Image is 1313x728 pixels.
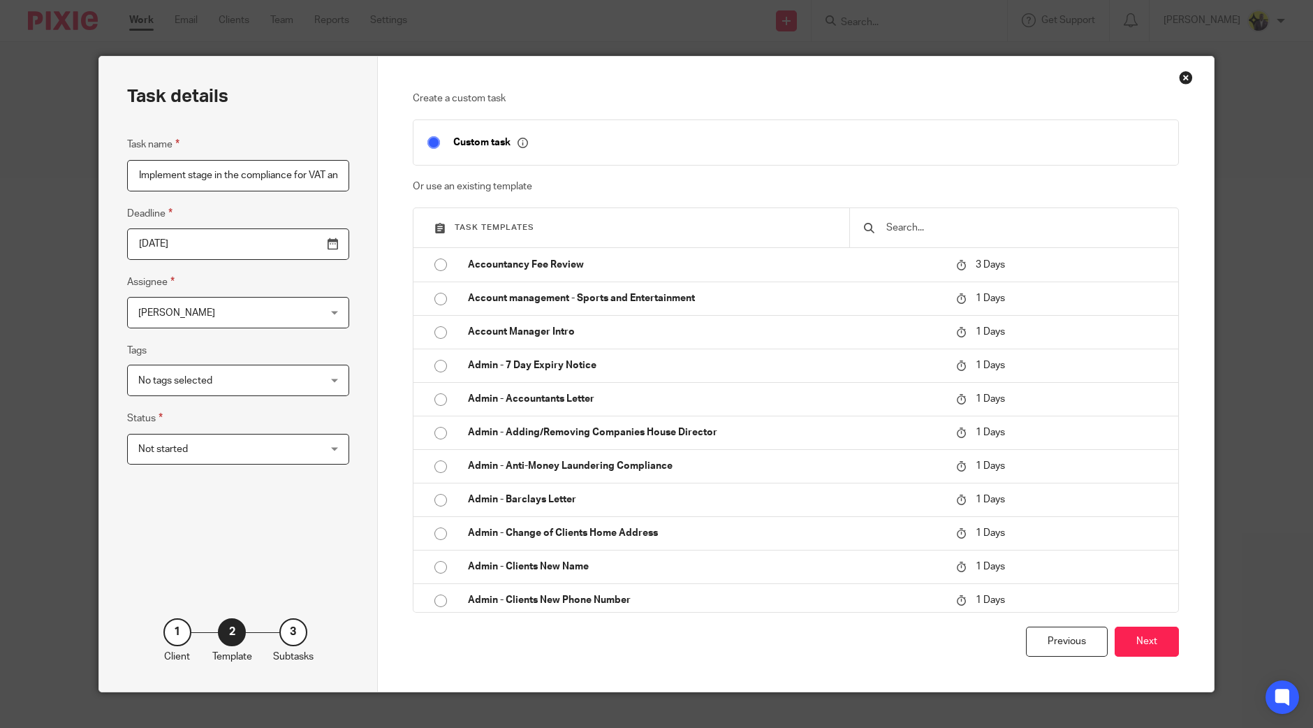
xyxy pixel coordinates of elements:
p: Subtasks [273,650,314,664]
p: Custom task [453,136,528,149]
span: 1 Days [976,461,1005,471]
span: 1 Days [976,562,1005,572]
label: Tags [127,344,147,358]
div: 2 [218,618,246,646]
div: 3 [279,618,307,646]
p: Admin - 7 Day Expiry Notice [468,358,942,372]
p: Admin - Adding/Removing Companies House Director [468,425,942,439]
p: Admin - Change of Clients Home Address [468,526,942,540]
p: Account management - Sports and Entertainment [468,291,942,305]
input: Search... [885,220,1165,235]
span: 1 Days [976,495,1005,504]
span: 3 Days [976,260,1005,270]
p: Admin - Barclays Letter [468,493,942,507]
span: 1 Days [976,293,1005,303]
span: Task templates [455,224,534,231]
p: Accountancy Fee Review [468,258,942,272]
p: Account Manager Intro [468,325,942,339]
div: Close this dialog window [1179,71,1193,85]
span: 1 Days [976,361,1005,370]
p: Admin - Clients New Name [468,560,942,574]
label: Task name [127,136,179,152]
h2: Task details [127,85,228,108]
p: Or use an existing template [413,180,1179,194]
p: Admin - Anti-Money Laundering Compliance [468,459,942,473]
p: Client [164,650,190,664]
span: 1 Days [976,394,1005,404]
p: Admin - Clients New Phone Number [468,593,942,607]
span: No tags selected [138,376,212,386]
label: Deadline [127,205,173,221]
span: [PERSON_NAME] [138,308,215,318]
button: Next [1115,627,1179,657]
input: Task name [127,160,349,191]
span: 1 Days [976,327,1005,337]
p: Create a custom task [413,92,1179,105]
label: Assignee [127,274,175,290]
span: 1 Days [976,428,1005,437]
span: 1 Days [976,528,1005,538]
span: Not started [138,444,188,454]
label: Status [127,410,163,426]
p: Admin - Accountants Letter [468,392,942,406]
span: 1 Days [976,595,1005,605]
div: 1 [163,618,191,646]
p: Template [212,650,252,664]
div: Previous [1026,627,1108,657]
input: Pick a date [127,228,349,260]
